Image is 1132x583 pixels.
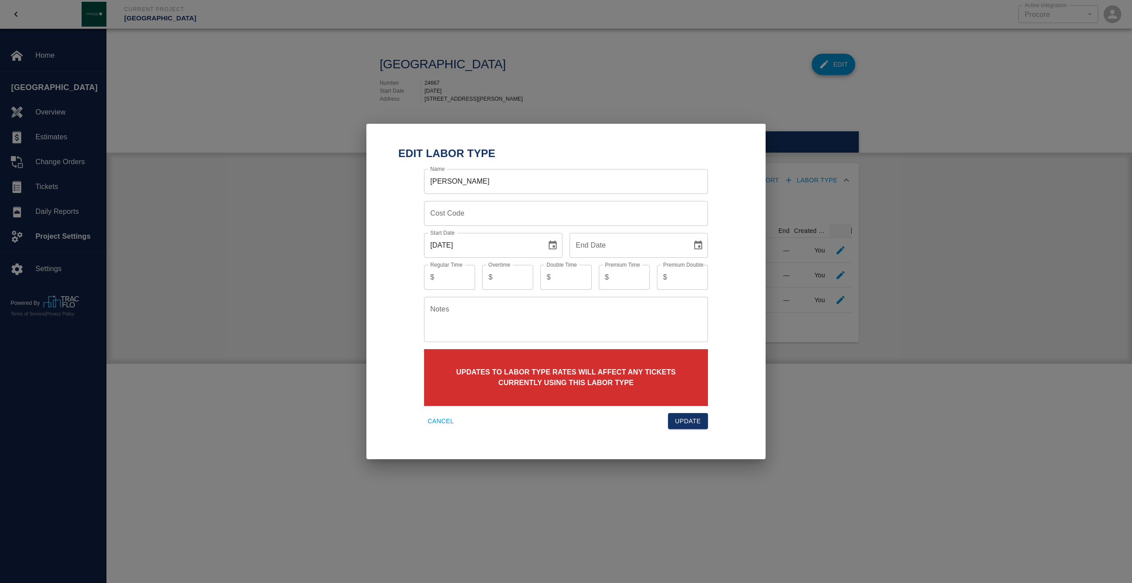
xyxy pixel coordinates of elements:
button: Cancel [424,413,457,429]
label: Premium Double [663,261,704,268]
input: mm/dd/yyyy [424,233,540,258]
iframe: Chat Widget [1088,540,1132,583]
button: Choose date, selected date is Aug 12, 2025 [544,236,562,254]
label: Premium Time [605,261,640,268]
button: Choose date [689,236,707,254]
label: Overtime [488,261,511,268]
p: $ [430,272,434,283]
h2: Edit Labor Type [388,145,744,162]
p: $ [605,272,609,283]
p: UPDATES TO LABOR TYPE RATES WILL AFFECT ANY TICKETS CURRENTLY USING THIS LABOR TYPE [435,367,697,388]
label: Regular Time [430,261,463,268]
label: Double Time [546,261,577,268]
p: $ [663,272,667,283]
label: Start Date [430,229,455,236]
button: Update [668,413,708,429]
p: $ [546,272,550,283]
p: $ [488,272,492,283]
input: mm/dd/yyyy [570,233,686,258]
label: Name [430,165,444,173]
